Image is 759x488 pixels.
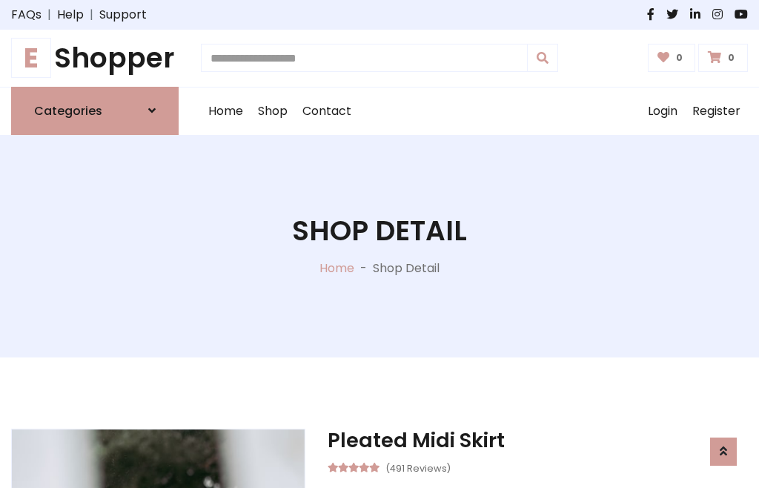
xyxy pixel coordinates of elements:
[11,42,179,75] h1: Shopper
[698,44,748,72] a: 0
[295,88,359,135] a: Contact
[99,6,147,24] a: Support
[685,88,748,135] a: Register
[251,88,295,135] a: Shop
[373,260,440,277] p: Shop Detail
[84,6,99,24] span: |
[292,214,467,248] h1: Shop Detail
[11,38,51,78] span: E
[319,260,354,277] a: Home
[11,42,179,75] a: EShopper
[57,6,84,24] a: Help
[328,429,748,452] h3: Pleated Midi Skirt
[201,88,251,135] a: Home
[34,104,102,118] h6: Categories
[385,458,451,476] small: (491 Reviews)
[640,88,685,135] a: Login
[11,87,179,135] a: Categories
[724,51,738,65] span: 0
[354,260,373,277] p: -
[648,44,696,72] a: 0
[672,51,686,65] span: 0
[11,6,42,24] a: FAQs
[42,6,57,24] span: |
